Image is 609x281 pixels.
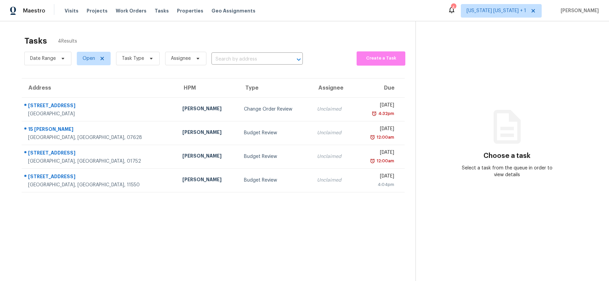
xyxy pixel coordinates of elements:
div: [DATE] [360,125,394,134]
div: [GEOGRAPHIC_DATA], [GEOGRAPHIC_DATA], 07628 [28,134,172,141]
span: 4 Results [58,38,77,45]
th: Address [22,78,177,97]
span: [PERSON_NAME] [558,7,599,14]
div: Select a task from the queue in order to view details [461,165,553,178]
div: Unclaimed [317,130,349,136]
button: Open [294,55,303,64]
img: Overdue Alarm Icon [371,110,377,117]
div: [DATE] [360,173,394,181]
span: Geo Assignments [211,7,255,14]
div: Unclaimed [317,106,349,113]
span: Visits [65,7,78,14]
div: 12:00am [375,158,394,164]
span: Work Orders [116,7,146,14]
h2: Tasks [24,38,47,44]
input: Search by address [211,54,284,65]
div: 12:00am [375,134,394,141]
div: [DATE] [360,102,394,110]
div: 4:04pm [360,181,394,188]
div: [PERSON_NAME] [182,129,233,137]
div: Unclaimed [317,177,349,184]
th: Due [355,78,405,97]
div: Unclaimed [317,153,349,160]
th: Type [239,78,312,97]
span: Projects [87,7,108,14]
span: Maestro [23,7,45,14]
img: Overdue Alarm Icon [370,134,375,141]
span: Date Range [30,55,56,62]
div: [PERSON_NAME] [182,105,233,114]
span: Open [83,55,95,62]
div: [PERSON_NAME] [182,176,233,185]
div: [DATE] [360,149,394,158]
span: [US_STATE] [US_STATE] + 1 [467,7,526,14]
span: Tasks [155,8,169,13]
span: Task Type [122,55,144,62]
div: Change Order Review [244,106,306,113]
h3: Choose a task [483,153,531,159]
div: 4:32pm [377,110,394,117]
span: Create a Task [360,54,402,62]
div: Budget Review [244,130,306,136]
img: Overdue Alarm Icon [370,158,375,164]
div: [STREET_ADDRESS] [28,149,172,158]
div: Budget Review [244,177,306,184]
button: Create a Task [357,51,405,66]
div: [STREET_ADDRESS] [28,102,172,111]
div: 15 [PERSON_NAME] [28,126,172,134]
div: [STREET_ADDRESS] [28,173,172,182]
div: [PERSON_NAME] [182,153,233,161]
div: [GEOGRAPHIC_DATA], [GEOGRAPHIC_DATA], 01752 [28,158,172,165]
span: Properties [177,7,203,14]
div: [GEOGRAPHIC_DATA], [GEOGRAPHIC_DATA], 11550 [28,182,172,188]
div: Budget Review [244,153,306,160]
div: [GEOGRAPHIC_DATA] [28,111,172,117]
span: Assignee [171,55,191,62]
div: 4 [451,4,456,11]
th: HPM [177,78,239,97]
th: Assignee [312,78,355,97]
